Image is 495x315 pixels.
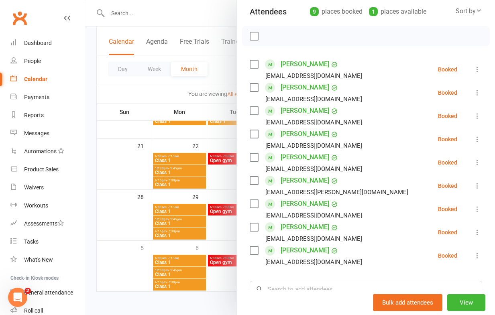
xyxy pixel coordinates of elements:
[24,76,47,82] div: Calendar
[8,288,27,307] iframe: Intercom live chat
[281,244,329,257] a: [PERSON_NAME]
[438,206,457,212] div: Booked
[24,130,49,136] div: Messages
[438,253,457,258] div: Booked
[24,166,59,173] div: Product Sales
[10,52,85,70] a: People
[373,294,442,311] button: Bulk add attendees
[265,187,408,197] div: [EMAIL_ADDRESS][PERSON_NAME][DOMAIN_NAME]
[24,40,52,46] div: Dashboard
[10,124,85,142] a: Messages
[438,113,457,119] div: Booked
[24,58,41,64] div: People
[24,112,44,118] div: Reports
[24,184,44,191] div: Waivers
[438,90,457,96] div: Booked
[10,251,85,269] a: What's New
[310,7,319,16] div: 9
[10,8,30,28] a: Clubworx
[438,230,457,235] div: Booked
[265,257,362,267] div: [EMAIL_ADDRESS][DOMAIN_NAME]
[438,136,457,142] div: Booked
[265,94,362,104] div: [EMAIL_ADDRESS][DOMAIN_NAME]
[10,106,85,124] a: Reports
[265,210,362,221] div: [EMAIL_ADDRESS][DOMAIN_NAME]
[10,34,85,52] a: Dashboard
[310,6,363,17] div: places booked
[456,6,482,16] div: Sort by
[265,71,362,81] div: [EMAIL_ADDRESS][DOMAIN_NAME]
[281,58,329,71] a: [PERSON_NAME]
[281,81,329,94] a: [PERSON_NAME]
[24,307,43,314] div: Roll call
[10,179,85,197] a: Waivers
[250,6,287,17] div: Attendees
[10,70,85,88] a: Calendar
[24,148,57,154] div: Automations
[10,197,85,215] a: Workouts
[10,88,85,106] a: Payments
[24,94,49,100] div: Payments
[281,221,329,234] a: [PERSON_NAME]
[250,281,482,298] input: Search to add attendees
[10,142,85,161] a: Automations
[24,288,31,294] span: 2
[265,164,362,174] div: [EMAIL_ADDRESS][DOMAIN_NAME]
[10,284,85,302] a: General attendance kiosk mode
[10,161,85,179] a: Product Sales
[369,7,378,16] div: 1
[24,256,53,263] div: What's New
[265,234,362,244] div: [EMAIL_ADDRESS][DOMAIN_NAME]
[265,117,362,128] div: [EMAIL_ADDRESS][DOMAIN_NAME]
[24,238,39,245] div: Tasks
[10,215,85,233] a: Assessments
[265,140,362,151] div: [EMAIL_ADDRESS][DOMAIN_NAME]
[281,128,329,140] a: [PERSON_NAME]
[281,174,329,187] a: [PERSON_NAME]
[447,294,485,311] button: View
[281,104,329,117] a: [PERSON_NAME]
[438,160,457,165] div: Booked
[281,197,329,210] a: [PERSON_NAME]
[24,289,73,296] div: General attendance
[10,233,85,251] a: Tasks
[24,202,48,209] div: Workouts
[369,6,426,17] div: places available
[281,151,329,164] a: [PERSON_NAME]
[438,67,457,72] div: Booked
[24,220,64,227] div: Assessments
[438,183,457,189] div: Booked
